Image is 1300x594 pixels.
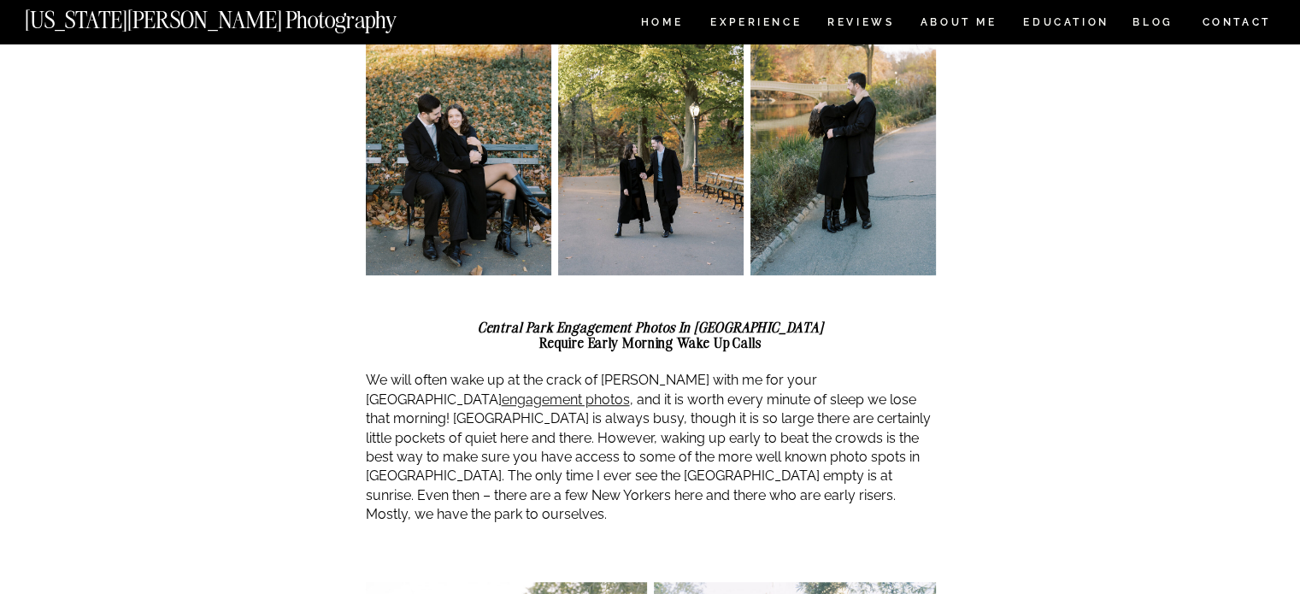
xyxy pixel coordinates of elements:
[478,319,824,351] strong: Require Early Morning Wake Up Calls
[478,319,824,336] em: Central Park Engagement Photos in [GEOGRAPHIC_DATA]
[1021,17,1111,32] a: EDUCATION
[638,17,686,32] a: HOME
[366,371,936,524] p: We will often wake up at the crack of [PERSON_NAME] with me for your [GEOGRAPHIC_DATA] , and it i...
[25,9,454,23] a: [US_STATE][PERSON_NAME] Photography
[502,391,630,408] a: engagement photos
[710,17,800,32] a: Experience
[1201,13,1272,32] a: CONTACT
[920,17,997,32] a: ABOUT ME
[827,17,891,32] a: REVIEWS
[1132,17,1174,32] a: BLOG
